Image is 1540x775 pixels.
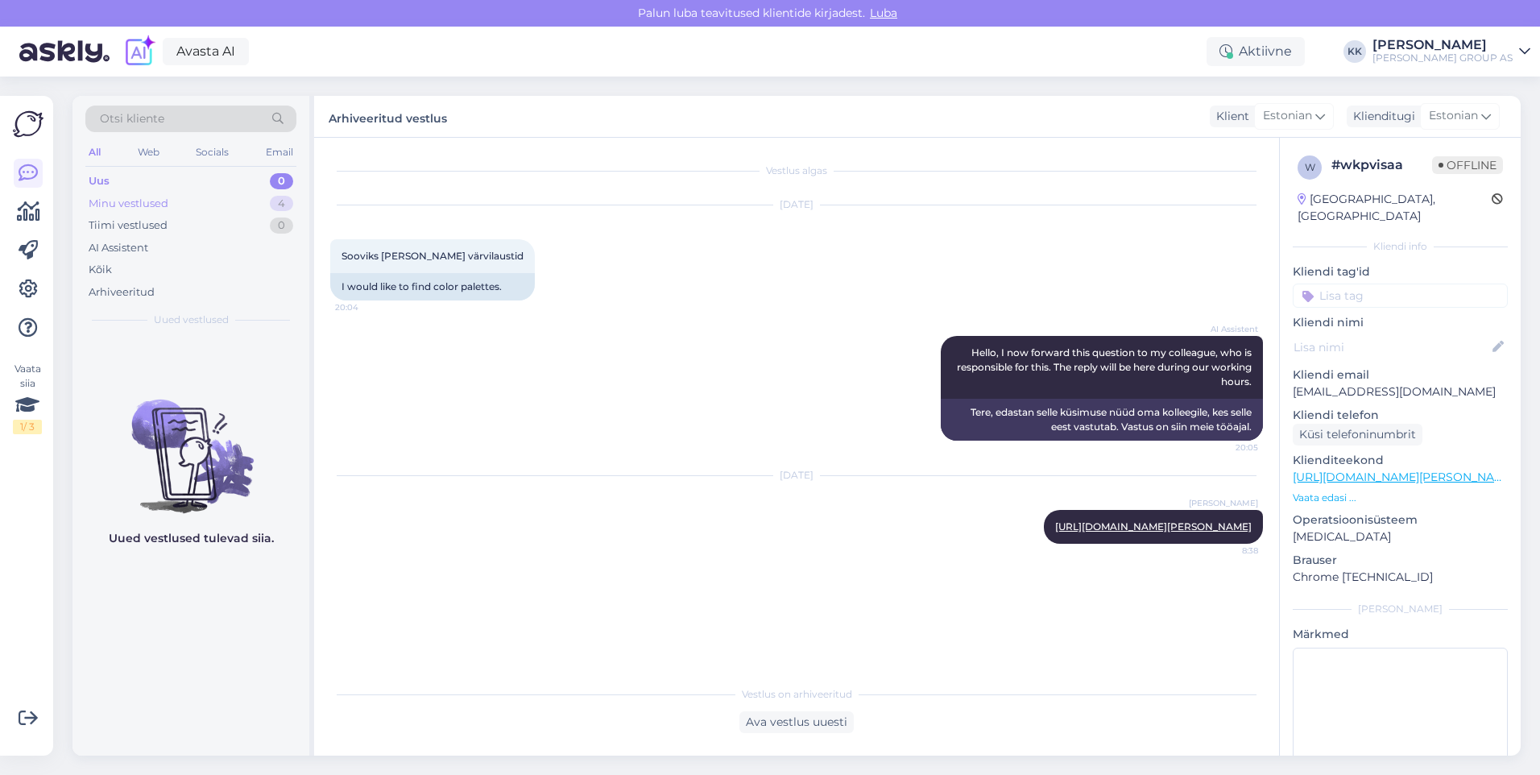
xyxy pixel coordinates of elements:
[1210,108,1249,125] div: Klient
[941,399,1263,441] div: Tere, edastan selle küsimuse nüüd oma kolleegile, kes selle eest vastutab. Vastus on siin meie tö...
[270,218,293,234] div: 0
[742,687,852,702] span: Vestlus on arhiveeritud
[330,273,535,300] div: I would like to find color palettes.
[1343,40,1366,63] div: KK
[100,110,164,127] span: Otsi kliente
[1432,156,1503,174] span: Offline
[192,142,232,163] div: Socials
[1293,626,1508,643] p: Märkmed
[1293,512,1508,528] p: Operatsioonisüsteem
[263,142,296,163] div: Email
[1331,155,1432,175] div: # wkpvisaa
[270,173,293,189] div: 0
[342,250,524,262] span: Sooviks [PERSON_NAME] värvilaustid
[865,6,902,20] span: Luba
[1207,37,1305,66] div: Aktiivne
[1293,367,1508,383] p: Kliendi email
[270,196,293,212] div: 4
[1055,520,1252,533] a: [URL][DOMAIN_NAME][PERSON_NAME]
[1298,191,1492,225] div: [GEOGRAPHIC_DATA], [GEOGRAPHIC_DATA]
[1198,323,1258,335] span: AI Assistent
[1429,107,1478,125] span: Estonian
[330,197,1263,212] div: [DATE]
[13,362,42,434] div: Vaata siia
[1293,491,1508,505] p: Vaata edasi ...
[1372,39,1513,52] div: [PERSON_NAME]
[1305,161,1315,173] span: w
[1293,602,1508,616] div: [PERSON_NAME]
[1189,497,1258,509] span: [PERSON_NAME]
[89,196,168,212] div: Minu vestlused
[1293,424,1422,446] div: Küsi telefoninumbrit
[89,262,112,278] div: Kõik
[1293,314,1508,331] p: Kliendi nimi
[154,313,229,327] span: Uued vestlused
[330,468,1263,483] div: [DATE]
[89,218,168,234] div: Tiimi vestlused
[1372,39,1530,64] a: [PERSON_NAME][PERSON_NAME] GROUP AS
[335,301,395,313] span: 20:04
[72,371,309,516] img: No chats
[329,106,447,127] label: Arhiveeritud vestlus
[122,35,156,68] img: explore-ai
[89,284,155,300] div: Arhiveeritud
[1293,407,1508,424] p: Kliendi telefon
[1198,441,1258,454] span: 20:05
[1293,552,1508,569] p: Brauser
[1293,239,1508,254] div: Kliendi info
[109,530,274,547] p: Uued vestlused tulevad siia.
[135,142,163,163] div: Web
[13,109,43,139] img: Askly Logo
[957,346,1254,387] span: Hello, I now forward this question to my colleague, who is responsible for this. The reply will b...
[89,173,110,189] div: Uus
[85,142,104,163] div: All
[1293,383,1508,400] p: [EMAIL_ADDRESS][DOMAIN_NAME]
[1293,284,1508,308] input: Lisa tag
[330,164,1263,178] div: Vestlus algas
[1293,470,1515,484] a: [URL][DOMAIN_NAME][PERSON_NAME]
[1198,545,1258,557] span: 8:38
[1294,338,1489,356] input: Lisa nimi
[1347,108,1415,125] div: Klienditugi
[1293,569,1508,586] p: Chrome [TECHNICAL_ID]
[1263,107,1312,125] span: Estonian
[1372,52,1513,64] div: [PERSON_NAME] GROUP AS
[163,38,249,65] a: Avasta AI
[1293,263,1508,280] p: Kliendi tag'id
[89,240,148,256] div: AI Assistent
[13,420,42,434] div: 1 / 3
[1293,452,1508,469] p: Klienditeekond
[1293,528,1508,545] p: [MEDICAL_DATA]
[739,711,854,733] div: Ava vestlus uuesti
